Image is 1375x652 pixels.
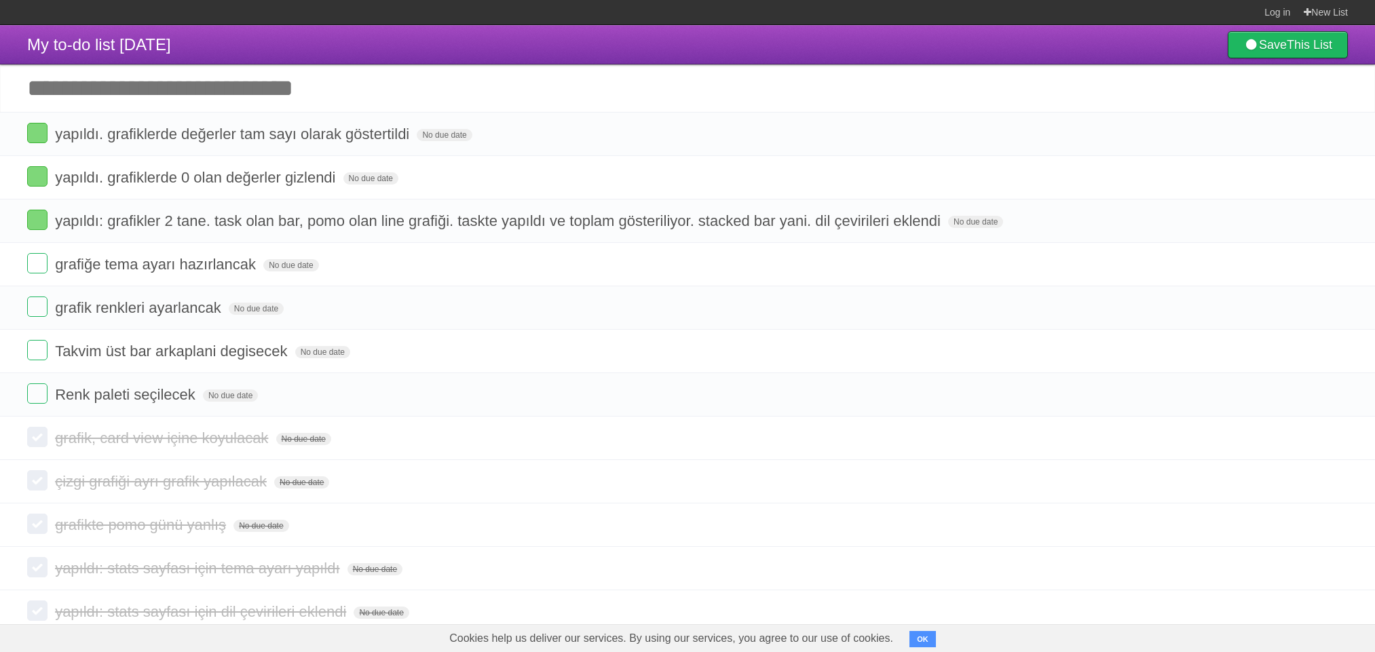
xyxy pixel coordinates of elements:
[263,259,318,271] span: No due date
[233,520,288,532] span: No due date
[27,35,171,54] span: My to-do list [DATE]
[27,514,48,534] label: Done
[276,433,331,445] span: No due date
[203,389,258,402] span: No due date
[55,256,259,273] span: grafiğe tema ayarı hazırlancak
[1287,38,1332,52] b: This List
[27,253,48,273] label: Done
[55,126,413,142] span: yapıldı. grafiklerde değerler tam sayı olarak göstertildi
[27,340,48,360] label: Done
[55,429,271,446] span: grafik, card view içine koyulacak
[55,473,270,490] span: çizgi grafiği ayrı grafik yapılacak
[1228,31,1348,58] a: SaveThis List
[27,427,48,447] label: Done
[27,600,48,621] label: Done
[27,470,48,491] label: Done
[909,631,936,647] button: OK
[55,516,229,533] span: grafikte pomo günü yanlış
[343,172,398,185] span: No due date
[27,123,48,143] label: Done
[55,212,944,229] span: yapıldı: grafikler 2 tane. task olan bar, pomo olan line grafiği. taskte yapıldı ve toplam göster...
[347,563,402,575] span: No due date
[55,386,199,403] span: Renk paleti seçilecek
[55,560,343,577] span: yapıldı: stats sayfası için tema ayarı yapıldı
[27,210,48,230] label: Done
[436,625,907,652] span: Cookies help us deliver our services. By using our services, you agree to our use of cookies.
[354,607,409,619] span: No due date
[55,603,350,620] span: yapıldı: stats sayfası için dil çevirileri eklendi
[27,557,48,577] label: Done
[274,476,329,488] span: No due date
[27,166,48,187] label: Done
[948,216,1003,228] span: No due date
[27,383,48,404] label: Done
[55,299,225,316] span: grafik renkleri ayarlancak
[295,346,350,358] span: No due date
[229,303,284,315] span: No due date
[417,129,472,141] span: No due date
[55,343,290,360] span: Takvim üst bar arkaplani degisecek
[55,169,339,186] span: yapıldı. grafiklerde 0 olan değerler gizlendi
[27,296,48,317] label: Done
